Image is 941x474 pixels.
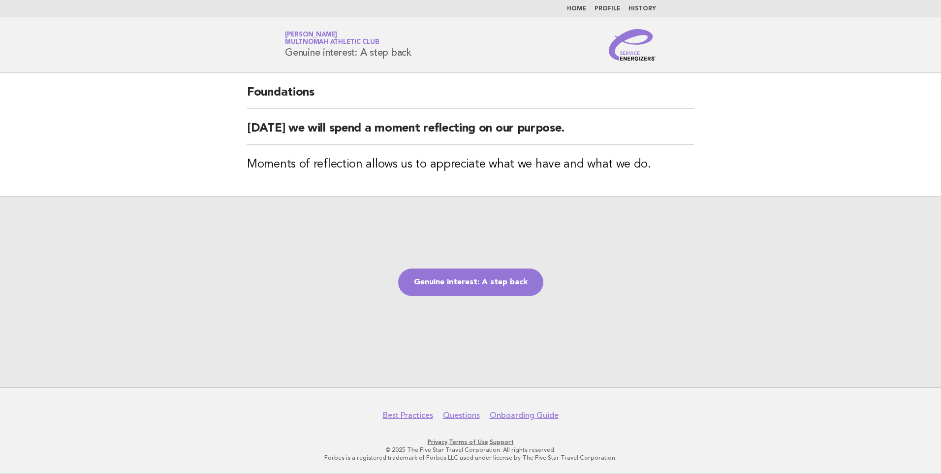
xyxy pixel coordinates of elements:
[247,85,694,109] h2: Foundations
[449,439,488,445] a: Terms of Use
[443,410,480,420] a: Questions
[169,446,772,454] p: © 2025 The Five Star Travel Corporation. All rights reserved.
[595,6,621,12] a: Profile
[628,6,656,12] a: History
[428,439,447,445] a: Privacy
[609,29,656,61] img: Service Energizers
[169,454,772,462] p: Forbes is a registered trademark of Forbes LLC used under license by The Five Star Travel Corpora...
[398,269,543,296] a: Genuine interest: A step back
[285,39,379,46] span: Multnomah Athletic Club
[285,32,379,45] a: [PERSON_NAME]Multnomah Athletic Club
[490,439,514,445] a: Support
[169,438,772,446] p: · ·
[285,32,411,58] h1: Genuine interest: A step back
[383,410,433,420] a: Best Practices
[247,157,694,172] h3: Moments of reflection allows us to appreciate what we have and what we do.
[567,6,587,12] a: Home
[247,121,694,145] h2: [DATE] we will spend a moment reflecting on our purpose.
[490,410,559,420] a: Onboarding Guide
